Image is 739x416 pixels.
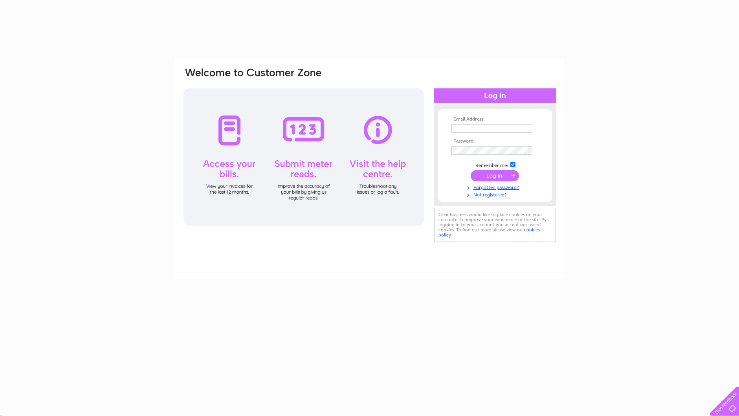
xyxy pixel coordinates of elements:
[451,183,541,191] a: Forgotten password?
[449,117,541,122] th: Email Address:
[451,191,541,198] a: Not registered?
[449,161,541,169] td: Remember me?
[434,208,556,242] div: Clear Business would like to place cookies on your computer to improve your experience of the sit...
[449,139,541,144] th: Password:
[438,227,540,238] a: cookies policy
[471,170,519,181] input: Submit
